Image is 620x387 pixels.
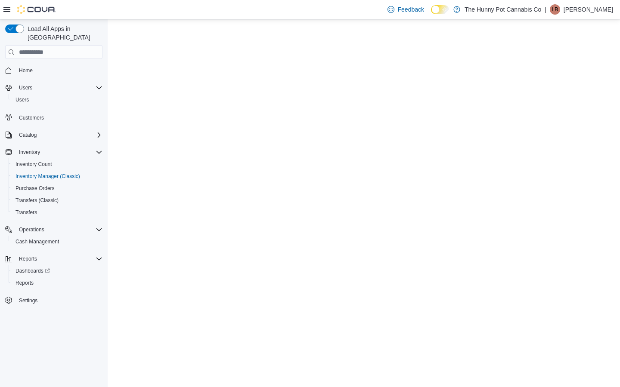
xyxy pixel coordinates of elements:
[15,65,102,76] span: Home
[15,224,48,235] button: Operations
[9,158,106,170] button: Inventory Count
[9,194,106,206] button: Transfers (Classic)
[2,64,106,77] button: Home
[15,295,41,306] a: Settings
[2,129,106,141] button: Catalog
[15,147,102,157] span: Inventory
[19,255,37,262] span: Reports
[15,65,36,76] a: Home
[15,83,102,93] span: Users
[15,224,102,235] span: Operations
[2,82,106,94] button: Users
[9,265,106,277] a: Dashboards
[19,226,44,233] span: Operations
[19,132,37,138] span: Catalog
[19,297,37,304] span: Settings
[398,5,424,14] span: Feedback
[15,279,34,286] span: Reports
[552,4,558,15] span: LB
[12,183,102,193] span: Purchase Orders
[5,61,102,329] nav: Complex example
[24,25,102,42] span: Load All Apps in [GEOGRAPHIC_DATA]
[12,236,102,247] span: Cash Management
[15,238,59,245] span: Cash Management
[15,130,40,140] button: Catalog
[15,209,37,216] span: Transfers
[19,114,44,121] span: Customers
[384,1,428,18] a: Feedback
[2,253,106,265] button: Reports
[15,173,80,180] span: Inventory Manager (Classic)
[12,266,102,276] span: Dashboards
[12,95,32,105] a: Users
[564,4,613,15] p: [PERSON_NAME]
[2,146,106,158] button: Inventory
[15,197,59,204] span: Transfers (Classic)
[2,294,106,307] button: Settings
[12,159,56,169] a: Inventory Count
[15,147,43,157] button: Inventory
[12,195,102,206] span: Transfers (Classic)
[15,113,47,123] a: Customers
[15,295,102,306] span: Settings
[9,206,106,218] button: Transfers
[12,171,84,181] a: Inventory Manager (Classic)
[15,161,52,168] span: Inventory Count
[12,278,102,288] span: Reports
[431,5,449,14] input: Dark Mode
[550,4,560,15] div: Lareina Betancourt
[9,182,106,194] button: Purchase Orders
[9,277,106,289] button: Reports
[12,195,62,206] a: Transfers (Classic)
[12,278,37,288] a: Reports
[15,254,102,264] span: Reports
[465,4,541,15] p: The Hunny Pot Cannabis Co
[17,5,56,14] img: Cova
[15,185,55,192] span: Purchase Orders
[12,266,53,276] a: Dashboards
[12,171,102,181] span: Inventory Manager (Classic)
[12,159,102,169] span: Inventory Count
[12,236,62,247] a: Cash Management
[15,130,102,140] span: Catalog
[19,149,40,156] span: Inventory
[12,183,58,193] a: Purchase Orders
[2,111,106,123] button: Customers
[15,267,50,274] span: Dashboards
[19,84,32,91] span: Users
[9,170,106,182] button: Inventory Manager (Classic)
[545,4,546,15] p: |
[9,236,106,248] button: Cash Management
[12,207,40,218] a: Transfers
[12,207,102,218] span: Transfers
[15,254,40,264] button: Reports
[15,112,102,123] span: Customers
[15,96,29,103] span: Users
[12,95,102,105] span: Users
[9,94,106,106] button: Users
[15,83,36,93] button: Users
[2,224,106,236] button: Operations
[19,67,33,74] span: Home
